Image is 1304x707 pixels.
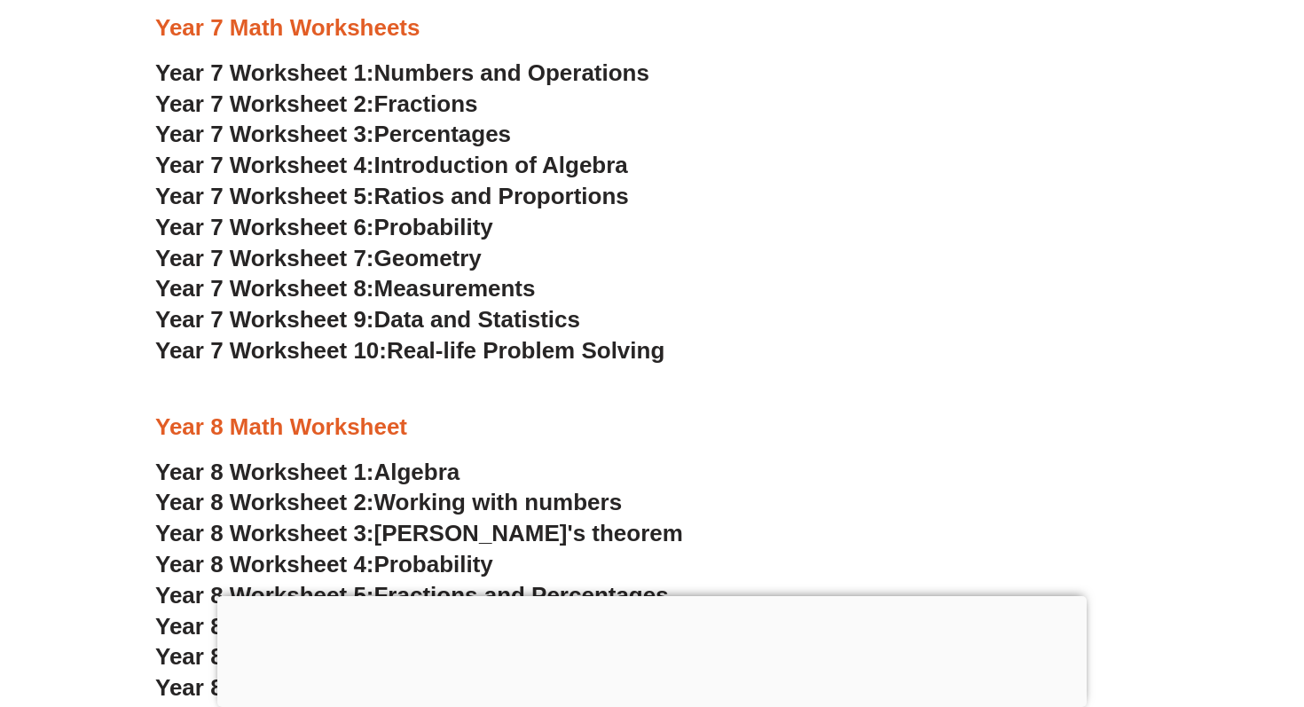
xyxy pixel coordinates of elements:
a: Year 8 Worksheet 5:Fractions and Percentages [155,582,669,609]
span: Real-life Problem Solving [387,337,664,364]
h3: Year 7 Math Worksheets [155,13,1149,43]
span: Working with numbers [374,489,623,515]
span: Ratios and Proportions [374,183,629,209]
span: Probability [374,214,493,240]
span: Data and Statistics [374,306,581,333]
a: Year 7 Worksheet 10:Real-life Problem Solving [155,337,664,364]
a: Year 7 Worksheet 6:Probability [155,214,493,240]
span: Year 7 Worksheet 6: [155,214,374,240]
span: Year 8 Worksheet 2: [155,489,374,515]
span: Year 8 Worksheet 5: [155,582,374,609]
span: Year 7 Worksheet 10: [155,337,387,364]
span: Year 7 Worksheet 4: [155,152,374,178]
a: Year 7 Worksheet 8:Measurements [155,275,535,302]
span: Year 8 Worksheet 6: [155,613,374,640]
a: Year 8 Worksheet 8:Congruent Figures [155,674,580,701]
span: Measurements [374,275,536,302]
span: Year 7 Worksheet 1: [155,59,374,86]
span: Numbers and Operations [374,59,649,86]
iframe: Advertisement [217,596,1087,703]
a: Year 7 Worksheet 5:Ratios and Proportions [155,183,629,209]
span: Geometry [374,245,482,271]
a: Year 8 Worksheet 3:[PERSON_NAME]'s theorem [155,520,683,546]
a: Year 8 Worksheet 2:Working with numbers [155,489,622,515]
a: Year 8 Worksheet 4:Probability [155,551,493,577]
a: Year 8 Worksheet 1:Algebra [155,459,460,485]
span: Percentages [374,121,512,147]
span: Year 8 Worksheet 3: [155,520,374,546]
span: Fractions [374,90,478,117]
a: Year 7 Worksheet 1:Numbers and Operations [155,59,649,86]
span: Algebra [374,459,460,485]
a: Year 7 Worksheet 7:Geometry [155,245,482,271]
span: Year 8 Worksheet 4: [155,551,374,577]
span: Probability [374,551,493,577]
span: Year 7 Worksheet 3: [155,121,374,147]
a: Year 7 Worksheet 9:Data and Statistics [155,306,580,333]
span: [PERSON_NAME]'s theorem [374,520,683,546]
span: Year 7 Worksheet 5: [155,183,374,209]
span: Year 8 Worksheet 7: [155,643,374,670]
iframe: Chat Widget [1215,622,1304,707]
span: Fractions and Percentages [374,582,669,609]
span: Year 7 Worksheet 2: [155,90,374,117]
span: Year 8 Worksheet 1: [155,459,374,485]
span: Year 7 Worksheet 9: [155,306,374,333]
span: Year 7 Worksheet 8: [155,275,374,302]
a: Year 7 Worksheet 4:Introduction of Algebra [155,152,628,178]
h3: Year 8 Math Worksheet [155,412,1149,443]
a: Year 8 Worksheet 6:Equations [155,613,485,640]
a: Year 8 Worksheet 7:Ratios, Rates and Time [155,643,627,670]
a: Year 7 Worksheet 3:Percentages [155,121,511,147]
span: Year 8 Worksheet 8: [155,674,374,701]
span: Year 7 Worksheet 7: [155,245,374,271]
span: Introduction of Algebra [374,152,628,178]
a: Year 7 Worksheet 2:Fractions [155,90,477,117]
